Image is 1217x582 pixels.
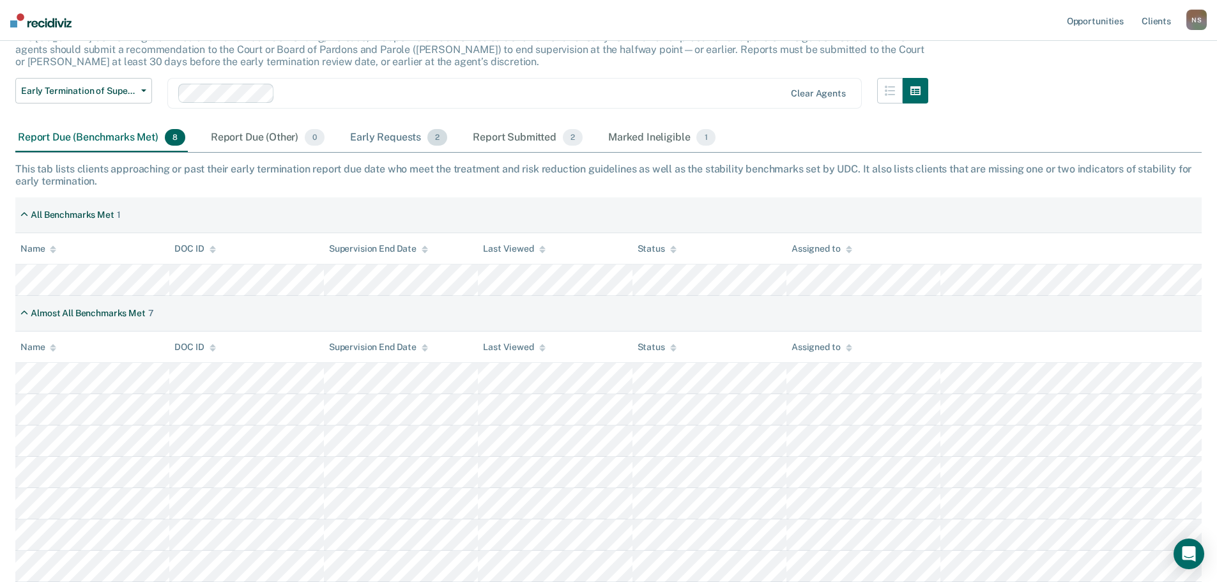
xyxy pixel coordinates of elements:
[606,124,718,152] div: Marked Ineligible1
[148,308,154,319] div: 7
[470,124,585,152] div: Report Submitted2
[483,342,545,353] div: Last Viewed
[483,243,545,254] div: Last Viewed
[20,243,56,254] div: Name
[791,88,845,99] div: Clear agents
[792,342,852,353] div: Assigned to
[20,342,56,353] div: Name
[31,210,114,220] div: All Benchmarks Met
[15,124,188,152] div: Report Due (Benchmarks Met)8
[1186,10,1207,30] div: N S
[1174,539,1204,569] div: Open Intercom Messenger
[1186,10,1207,30] button: NS
[792,243,852,254] div: Assigned to
[638,342,677,353] div: Status
[15,31,924,68] p: The [US_STATE] Sentencing Commission’s 2025 Adult Sentencing, Release, & Supervision Guidelines e...
[15,163,1202,187] div: This tab lists clients approaching or past their early termination report due date who meet the t...
[563,129,583,146] span: 2
[427,129,447,146] span: 2
[174,342,215,353] div: DOC ID
[15,78,152,103] button: Early Termination of Supervision
[117,210,121,220] div: 1
[21,86,136,96] span: Early Termination of Supervision
[174,243,215,254] div: DOC ID
[165,129,185,146] span: 8
[305,129,325,146] span: 0
[638,243,677,254] div: Status
[15,303,159,324] div: Almost All Benchmarks Met7
[329,342,428,353] div: Supervision End Date
[696,129,715,146] span: 1
[348,124,450,152] div: Early Requests2
[208,124,327,152] div: Report Due (Other)0
[15,204,126,226] div: All Benchmarks Met1
[329,243,428,254] div: Supervision End Date
[10,13,72,27] img: Recidiviz
[31,308,146,319] div: Almost All Benchmarks Met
